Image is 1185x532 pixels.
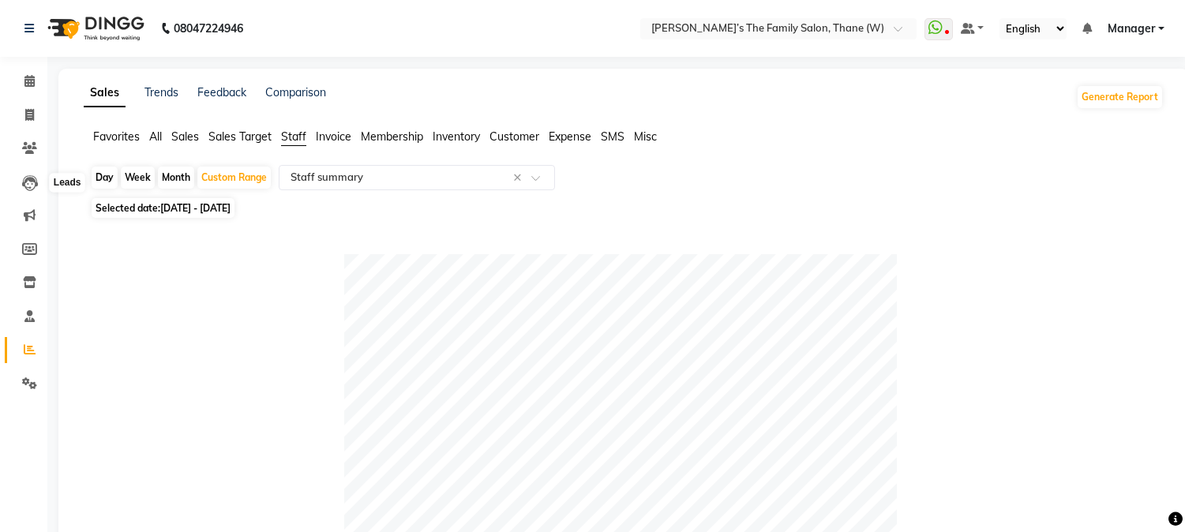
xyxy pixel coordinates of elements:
span: Staff [281,129,306,144]
span: Membership [361,129,423,144]
span: Inventory [433,129,480,144]
a: Sales [84,79,126,107]
span: Manager [1108,21,1155,37]
img: logo [40,6,148,51]
span: Selected date: [92,198,234,218]
div: Day [92,167,118,189]
div: Leads [50,174,85,193]
span: [DATE] - [DATE] [160,202,231,214]
span: All [149,129,162,144]
a: Trends [144,85,178,99]
a: Comparison [265,85,326,99]
span: Invoice [316,129,351,144]
span: Sales [171,129,199,144]
span: SMS [601,129,624,144]
span: Misc [634,129,657,144]
div: Custom Range [197,167,271,189]
a: Feedback [197,85,246,99]
span: Expense [549,129,591,144]
div: Week [121,167,155,189]
span: Clear all [513,170,527,186]
button: Generate Report [1078,86,1162,108]
span: Favorites [93,129,140,144]
span: Customer [489,129,539,144]
b: 08047224946 [174,6,243,51]
span: Sales Target [208,129,272,144]
div: Month [158,167,194,189]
